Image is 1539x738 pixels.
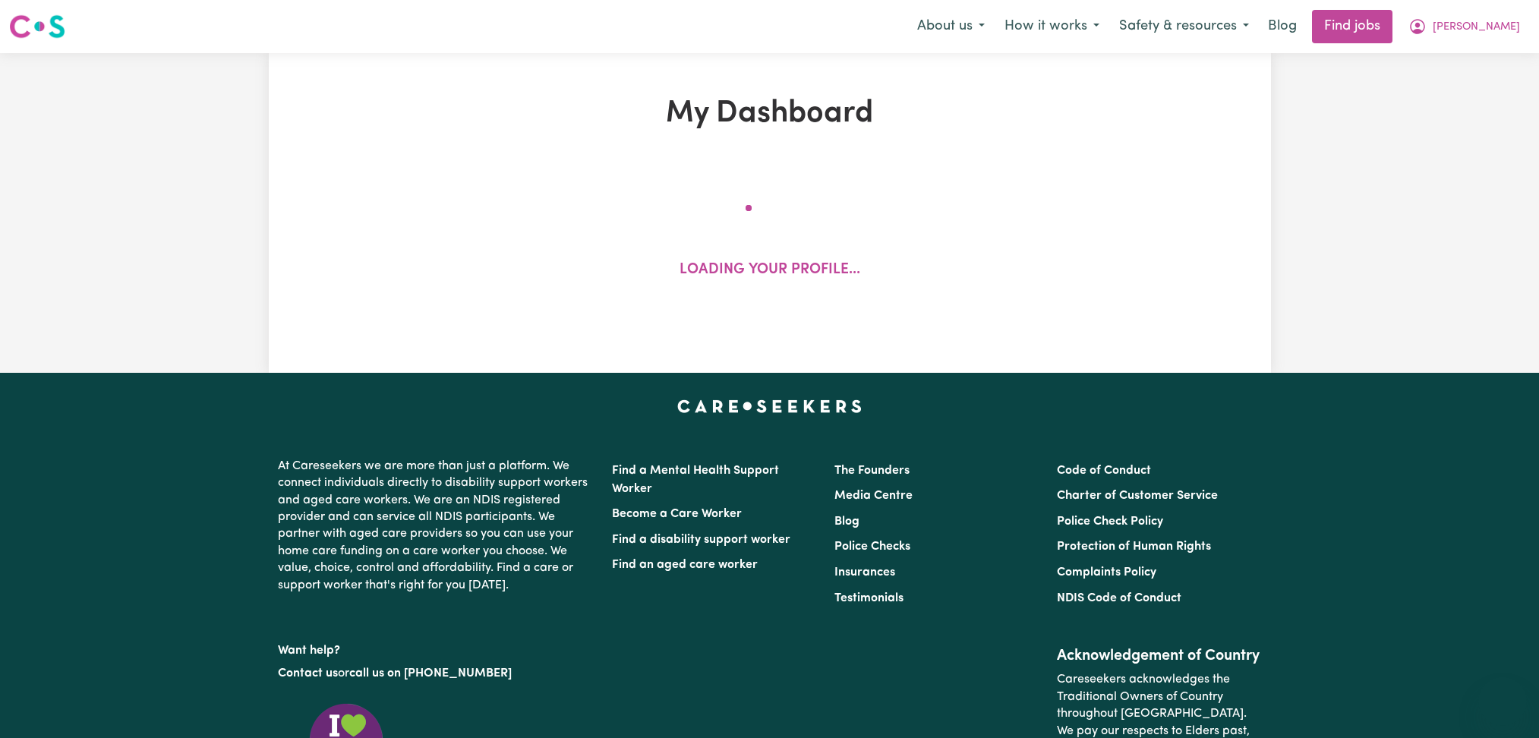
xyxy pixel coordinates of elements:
h2: Acknowledgement of Country [1057,647,1261,665]
p: or [278,659,594,688]
p: At Careseekers we are more than just a platform. We connect individuals directly to disability su... [278,452,594,600]
a: Careseekers logo [9,9,65,44]
a: Police Check Policy [1057,516,1163,528]
a: Find jobs [1312,10,1392,43]
h1: My Dashboard [445,96,1095,132]
img: Careseekers logo [9,13,65,40]
button: About us [907,11,995,43]
p: Want help? [278,636,594,659]
a: Code of Conduct [1057,465,1151,477]
button: My Account [1399,11,1530,43]
a: Testimonials [834,592,904,604]
a: Careseekers home page [677,400,862,412]
a: NDIS Code of Conduct [1057,592,1181,604]
a: The Founders [834,465,910,477]
p: Loading your profile... [680,260,860,282]
a: Insurances [834,566,895,579]
a: Complaints Policy [1057,566,1156,579]
a: Media Centre [834,490,913,502]
a: Become a Care Worker [612,508,742,520]
a: Find a Mental Health Support Worker [612,465,779,495]
a: Blog [1259,10,1306,43]
button: Safety & resources [1109,11,1259,43]
a: Find a disability support worker [612,534,790,546]
a: Charter of Customer Service [1057,490,1218,502]
a: Protection of Human Rights [1057,541,1211,553]
iframe: Button to launch messaging window [1478,677,1527,726]
span: [PERSON_NAME] [1433,19,1520,36]
button: How it works [995,11,1109,43]
a: Contact us [278,667,338,680]
a: Blog [834,516,859,528]
a: Find an aged care worker [612,559,758,571]
a: Police Checks [834,541,910,553]
a: call us on [PHONE_NUMBER] [349,667,512,680]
